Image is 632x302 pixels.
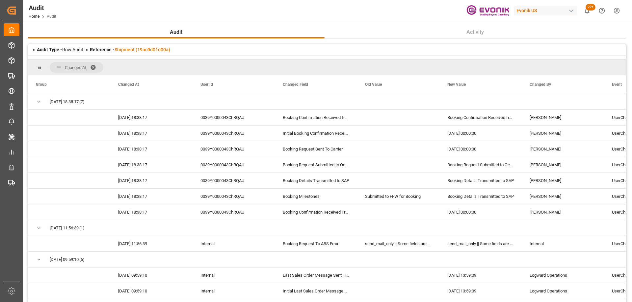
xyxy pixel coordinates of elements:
div: send_mail_only || Some fields are missing in line_item_bkg_rqst schema- [['transportUnitCode'], [... [357,236,439,251]
span: Changed At [118,82,139,87]
div: Initial Booking Confirmation Received From Carrier [275,126,357,141]
span: [DATE] 18:38:17 [50,94,79,109]
button: show 100 new notifications [580,3,594,18]
span: Changed Field [283,82,308,87]
div: Booking Confirmation Received from Ocean Carrier [275,110,357,125]
span: Audit [167,28,185,36]
div: [DATE] 18:38:17 [110,189,193,204]
div: Evonik US [514,6,577,15]
span: Activity [464,28,487,36]
div: [DATE] 00:00:00 [439,141,522,157]
div: [PERSON_NAME] [522,141,604,157]
div: [DATE] 18:38:17 [110,141,193,157]
div: Logward Operations [522,267,604,283]
div: Logward Operations [522,283,604,299]
div: 0039Y0000043ChRQAU [193,110,275,125]
div: [PERSON_NAME] [522,110,604,125]
span: (1) [79,221,85,236]
span: Group [36,82,47,87]
div: [DATE] 18:38:17 [110,110,193,125]
div: Booking Request Submitted to Ocean Carrier [439,157,522,173]
div: 0039Y0000043ChRQAU [193,157,275,173]
div: Internal [522,236,604,251]
span: Changed By [530,82,551,87]
div: [PERSON_NAME] [522,189,604,204]
button: Audit [28,26,325,38]
button: Help Center [594,3,609,18]
div: [PERSON_NAME] [522,204,604,220]
a: Shipment (19ac9d01d00a) [115,47,170,52]
div: Internal [193,267,275,283]
div: Initial Last Sales Order Message Sent Time [275,283,357,299]
div: Booking Confirmation Received from Ocean Carrier [439,110,522,125]
div: Audit [29,3,56,13]
a: Home [29,14,39,19]
span: Reference - [90,47,170,52]
div: Internal [193,283,275,299]
span: Changed At [65,65,86,70]
img: Evonik-brand-mark-Deep-Purple-RGB.jpeg_1700498283.jpeg [466,5,509,16]
span: Old Value [365,82,382,87]
div: Booking Details Transmitted to SAP [275,173,357,188]
div: [DATE] 09:59:10 [110,267,193,283]
span: New Value [447,82,466,87]
div: send_mail_only || Some fields are missing in line_item_bkg_rqst schema- [['transportUnitCode'], [... [439,236,522,251]
div: [DATE] 18:38:17 [110,173,193,188]
div: Internal [193,236,275,251]
button: Activity [325,26,626,38]
div: Last Sales Order Message Sent Time [275,267,357,283]
div: [DATE] 11:56:39 [110,236,193,251]
div: 0039Y0000043ChRQAU [193,141,275,157]
div: [DATE] 00:00:00 [439,204,522,220]
span: 99+ [586,4,595,11]
div: Booking Milestones [275,189,357,204]
div: [DATE] 18:38:17 [110,157,193,173]
span: User Id [200,82,213,87]
div: [DATE] 13:59:09 [439,267,522,283]
div: Booking Request Submitted to Ocean Carrier [275,157,357,173]
div: Row Audit [37,46,83,53]
div: [DATE] 18:38:17 [110,204,193,220]
div: [PERSON_NAME] [522,173,604,188]
span: (5) [79,252,85,267]
span: Audit Type - [37,47,62,52]
div: Booking Request Sent To Carrier [275,141,357,157]
div: [PERSON_NAME] [522,157,604,173]
div: [DATE] 13:59:09 [439,283,522,299]
span: (7) [79,94,85,109]
span: [DATE] 09:59:10 [50,252,79,267]
div: Booking Details Transmitted to SAP [439,189,522,204]
div: 0039Y0000043ChRQAU [193,204,275,220]
div: Booking Confirmation Received From Carrier [275,204,357,220]
div: [DATE] 00:00:00 [439,126,522,141]
div: 0039Y0000043ChRQAU [193,173,275,188]
button: Evonik US [514,4,580,17]
div: Submitted to FFW for Booking [357,189,439,204]
div: 0039Y0000043ChRQAU [193,189,275,204]
div: Booking Details Transmitted to SAP [439,173,522,188]
div: 0039Y0000043ChRQAU [193,126,275,141]
div: Booking Request To ABS Error [275,236,357,251]
div: [PERSON_NAME] [522,126,604,141]
span: Event [612,82,622,87]
div: [DATE] 18:38:17 [110,126,193,141]
div: [DATE] 09:59:10 [110,283,193,299]
span: [DATE] 11:56:39 [50,221,79,236]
